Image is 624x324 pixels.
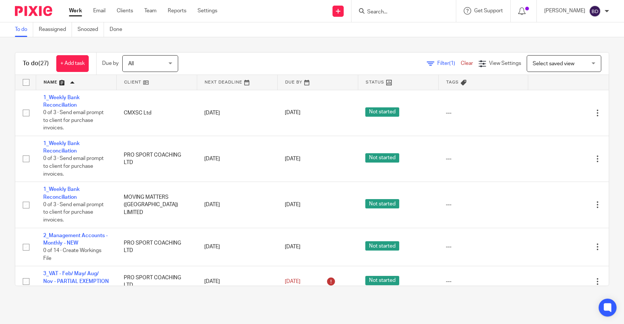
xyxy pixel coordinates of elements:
[43,156,104,177] span: 0 of 3 · Send email prompt to client for purchase invoices.
[197,228,277,266] td: [DATE]
[197,136,277,182] td: [DATE]
[116,182,197,228] td: MOVING MATTERS ([GEOGRAPHIC_DATA]) LIMITED
[365,107,399,117] span: Not started
[544,7,585,15] p: [PERSON_NAME]
[589,5,601,17] img: svg%3E
[285,202,300,207] span: [DATE]
[446,109,521,117] div: ---
[449,61,455,66] span: (1)
[144,7,157,15] a: Team
[56,55,89,72] a: + Add task
[446,201,521,208] div: ---
[198,7,217,15] a: Settings
[23,60,49,67] h1: To do
[43,187,80,199] a: 1_Weekly Bank Reconciliation
[365,241,399,251] span: Not started
[446,243,521,251] div: ---
[116,136,197,182] td: PRO SPORT COACHING LTD
[365,199,399,208] span: Not started
[285,244,300,249] span: [DATE]
[474,8,503,13] span: Get Support
[446,155,521,163] div: ---
[128,61,134,66] span: All
[15,22,33,37] a: To do
[117,7,133,15] a: Clients
[446,80,459,84] span: Tags
[116,228,197,266] td: PRO SPORT COACHING LTD
[489,61,521,66] span: View Settings
[43,110,104,130] span: 0 of 3 · Send email prompt to client for purchase invoices.
[78,22,104,37] a: Snoozed
[116,90,197,136] td: CMXSC Ltd
[93,7,105,15] a: Email
[365,276,399,285] span: Not started
[197,182,277,228] td: [DATE]
[365,153,399,163] span: Not started
[43,233,108,246] a: 2_Management Accounts - Monthly - NEW
[110,22,128,37] a: Done
[43,271,109,284] a: 3_VAT - Feb/ May/ Aug/ Nov - PARTIAL EXEMPTION
[15,6,52,16] img: Pixie
[43,202,104,223] span: 0 of 3 · Send email prompt to client for purchase invoices.
[43,248,101,261] span: 0 of 14 · Create Workings File
[461,61,473,66] a: Clear
[446,278,521,285] div: ---
[102,60,119,67] p: Due by
[69,7,82,15] a: Work
[533,61,574,66] span: Select saved view
[116,266,197,297] td: PRO SPORT COACHING LTD
[43,141,80,154] a: 1_Weekly Bank Reconciliation
[168,7,186,15] a: Reports
[38,60,49,66] span: (27)
[285,156,300,161] span: [DATE]
[197,266,277,297] td: [DATE]
[285,279,300,284] span: [DATE]
[285,110,300,116] span: [DATE]
[366,9,434,16] input: Search
[39,22,72,37] a: Reassigned
[43,95,80,108] a: 1_Weekly Bank Reconciliation
[437,61,461,66] span: Filter
[197,90,277,136] td: [DATE]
